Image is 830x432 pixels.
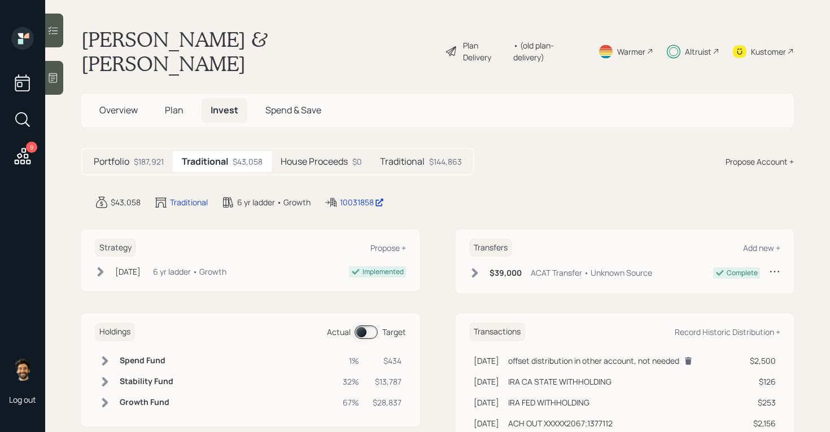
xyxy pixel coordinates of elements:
[474,355,499,367] div: [DATE]
[508,355,679,367] div: offset distribution in other account, not needed
[382,326,406,338] div: Target
[749,417,776,429] div: $2,156
[170,196,208,208] div: Traditional
[343,355,359,367] div: 1%
[120,356,173,365] h6: Spend Fund
[95,239,136,257] h6: Strategy
[373,376,401,387] div: $13,787
[373,355,401,367] div: $434
[513,39,584,63] div: • (old plan-delivery)
[211,104,238,116] span: Invest
[749,376,776,387] div: $126
[120,377,173,386] h6: Stability Fund
[508,376,611,387] div: IRA CA STATE WITHHOLDING
[115,266,141,277] div: [DATE]
[508,417,613,429] div: ACH OUT XXXXX2067;1377112
[340,196,384,208] div: 10031858
[469,323,525,341] h6: Transactions
[675,327,780,337] div: Record Historic Distribution +
[99,104,138,116] span: Overview
[237,196,311,208] div: 6 yr ladder • Growth
[531,267,652,279] div: ACAT Transfer • Unknown Source
[373,396,401,408] div: $28,837
[111,196,141,208] div: $43,058
[463,39,508,63] div: Plan Delivery
[343,376,359,387] div: 32%
[95,323,135,341] h6: Holdings
[490,268,522,278] h6: $39,000
[749,355,776,367] div: $2,500
[134,156,164,167] div: $187,921
[617,46,645,58] div: Warmer
[94,156,129,167] h5: Portfolio
[685,46,711,58] div: Altruist
[281,156,348,167] h5: House Proceeds
[727,268,758,278] div: Complete
[469,239,512,257] h6: Transfers
[81,27,436,76] h1: [PERSON_NAME] & [PERSON_NAME]
[749,396,776,408] div: $253
[362,267,404,277] div: Implemented
[343,396,359,408] div: 67%
[751,46,786,58] div: Kustomer
[182,156,228,167] h5: Traditional
[380,156,425,167] h5: Traditional
[26,142,37,153] div: 9
[265,104,321,116] span: Spend & Save
[352,156,362,167] div: $0
[474,396,499,408] div: [DATE]
[9,394,36,405] div: Log out
[370,243,406,253] div: Propose +
[508,396,589,408] div: IRA FED WITHHOLDING
[11,358,34,381] img: eric-schwartz-headshot.png
[327,326,351,338] div: Actual
[120,398,173,407] h6: Growth Fund
[474,417,499,429] div: [DATE]
[726,156,794,167] div: Propose Account +
[743,243,780,253] div: Add new +
[153,266,226,277] div: 6 yr ladder • Growth
[233,156,263,167] div: $43,058
[474,376,499,387] div: [DATE]
[165,104,184,116] span: Plan
[429,156,462,167] div: $144,863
